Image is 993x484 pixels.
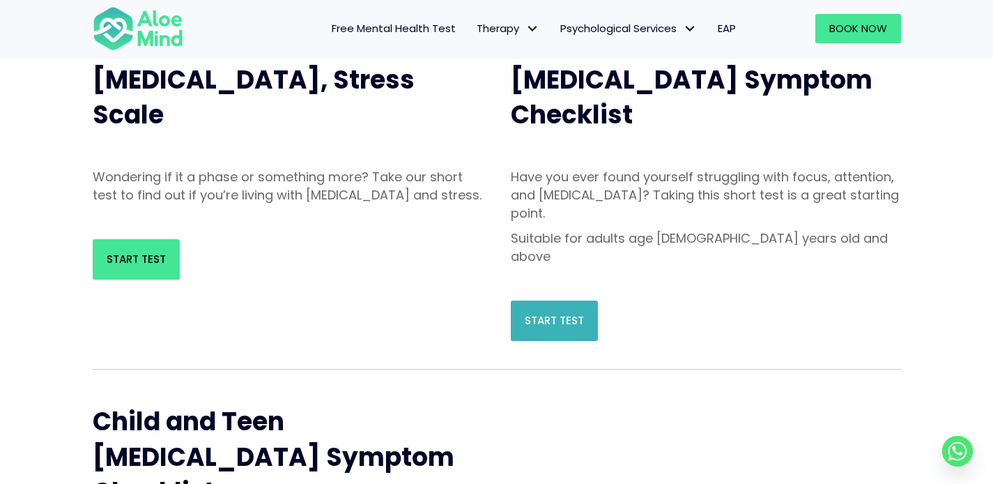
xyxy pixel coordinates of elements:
span: EAP [718,21,736,36]
span: Start Test [107,252,166,266]
a: Psychological ServicesPsychological Services: submenu [550,14,707,43]
p: Suitable for adults age [DEMOGRAPHIC_DATA] years old and above [511,229,901,266]
a: Free Mental Health Test [321,14,466,43]
span: Psychological Services [560,21,697,36]
span: Free Mental Health Test [332,21,456,36]
span: Therapy [477,21,539,36]
a: TherapyTherapy: submenu [466,14,550,43]
img: Aloe mind Logo [93,6,183,52]
a: Start Test [511,301,598,341]
a: Start Test [93,239,180,280]
span: [MEDICAL_DATA] Symptom Checklist [511,62,872,133]
span: Start Test [525,313,584,328]
a: Book Now [815,14,901,43]
p: Have you ever found yourself struggling with focus, attention, and [MEDICAL_DATA]? Taking this sh... [511,168,901,222]
p: Wondering if it a phase or something more? Take our short test to find out if you’re living with ... [93,168,483,204]
span: Book Now [829,21,887,36]
span: [MEDICAL_DATA], Stress Scale [93,62,415,133]
a: Whatsapp [942,436,973,467]
a: EAP [707,14,746,43]
span: Therapy: submenu [523,19,543,39]
span: Psychological Services: submenu [680,19,700,39]
nav: Menu [201,14,746,43]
